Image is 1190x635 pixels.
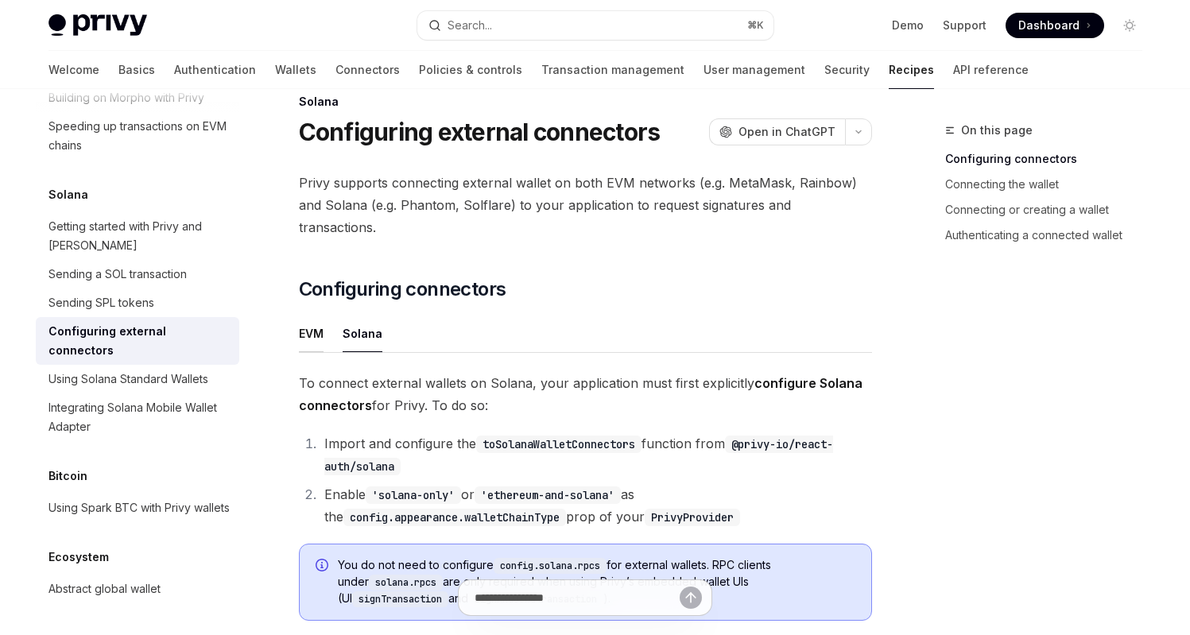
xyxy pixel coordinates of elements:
h5: Solana [48,185,88,204]
span: Configuring connectors [299,277,506,302]
a: Wallets [275,51,316,89]
h1: Configuring external connectors [299,118,661,146]
a: Policies & controls [419,51,522,89]
div: Using Solana Standard Wallets [48,370,208,389]
div: Search... [448,16,492,35]
a: Authentication [174,51,256,89]
a: API reference [953,51,1029,89]
code: toSolanaWalletConnectors [476,436,642,453]
li: Enable or as the prop of your [320,483,872,528]
div: Getting started with Privy and [PERSON_NAME] [48,217,230,255]
code: config.solana.rpcs [494,558,607,574]
a: Integrating Solana Mobile Wallet Adapter [36,393,239,441]
a: Authenticating a connected wallet [945,223,1155,248]
a: Configuring connectors [945,146,1155,172]
a: Connectors [335,51,400,89]
a: Sending a SOL transaction [36,260,239,288]
a: Abstract global wallet [36,575,239,603]
span: On this page [961,121,1033,140]
div: Configuring external connectors [48,322,230,360]
a: Transaction management [541,51,684,89]
button: Toggle dark mode [1117,13,1142,38]
div: Solana [299,94,872,110]
span: You do not need to configure for external wallets. RPC clients under are only required when using... [338,557,855,607]
svg: Info [316,559,331,575]
span: Open in ChatGPT [738,124,835,140]
span: To connect external wallets on Solana, your application must first explicitly for Privy. To do so: [299,372,872,416]
button: Search...⌘K [417,11,773,40]
code: 'ethereum-and-solana' [475,486,621,504]
a: Connecting the wallet [945,172,1155,197]
a: Configuring external connectors [36,317,239,365]
a: Using Solana Standard Wallets [36,365,239,393]
code: solana.rpcs [369,575,443,590]
span: ⌘ K [747,19,764,32]
a: Connecting or creating a wallet [945,197,1155,223]
div: Integrating Solana Mobile Wallet Adapter [48,398,230,436]
img: light logo [48,14,147,37]
a: Support [943,17,986,33]
a: Recipes [889,51,934,89]
a: Getting started with Privy and [PERSON_NAME] [36,212,239,260]
code: PrivyProvider [645,509,740,526]
a: Using Spark BTC with Privy wallets [36,494,239,522]
a: Welcome [48,51,99,89]
div: Sending a SOL transaction [48,265,187,284]
span: Privy supports connecting external wallet on both EVM networks (e.g. MetaMask, Rainbow) and Solan... [299,172,872,238]
button: EVM [299,315,324,352]
code: config.appearance.walletChainType [343,509,566,526]
h5: Ecosystem [48,548,109,567]
a: Basics [118,51,155,89]
button: Open in ChatGPT [709,118,845,145]
a: Dashboard [1006,13,1104,38]
a: User management [704,51,805,89]
button: Solana [343,315,382,352]
button: Send message [680,587,702,609]
a: Security [824,51,870,89]
div: Abstract global wallet [48,579,161,598]
h5: Bitcoin [48,467,87,486]
code: 'solana-only' [366,486,461,504]
a: Sending SPL tokens [36,288,239,317]
a: Demo [892,17,924,33]
div: Using Spark BTC with Privy wallets [48,498,230,517]
li: Import and configure the function from [320,432,872,477]
a: Speeding up transactions on EVM chains [36,112,239,160]
div: Sending SPL tokens [48,293,154,312]
div: Speeding up transactions on EVM chains [48,117,230,155]
span: Dashboard [1018,17,1080,33]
